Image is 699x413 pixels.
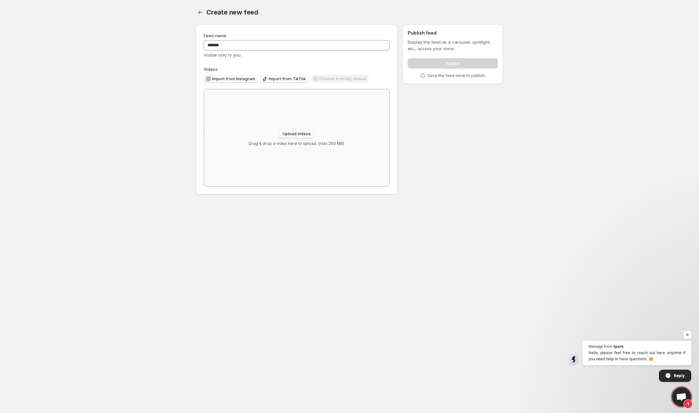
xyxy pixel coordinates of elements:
[408,30,498,36] h2: Publish feed
[204,67,218,72] span: Videos
[674,370,685,381] span: Reply
[249,141,344,146] p: Drag & drop a video here to upload. (max 250 MB)
[204,33,226,38] span: Feed name
[196,8,205,17] button: Settings
[613,344,624,348] span: Spark
[212,76,255,82] span: Import from Instagram
[408,39,498,52] p: Display the feed as a carousel, spotlight, etc., across your store.
[204,75,258,83] button: Import from Instagram
[206,8,258,16] span: Create new feed
[279,129,315,138] button: Upload videos
[283,131,311,136] span: Upload videos
[204,52,242,58] span: Visible only to you.
[427,73,486,78] p: Save the feed once to publish.
[269,76,306,82] span: Import from TikTok
[588,344,612,348] span: Message from
[683,399,693,408] span: 1
[588,350,685,362] span: Hello, please feel free to reach out here anytime if you need help or have questions. 😊
[672,387,691,407] div: Open chat
[260,75,308,83] button: Import from TikTok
